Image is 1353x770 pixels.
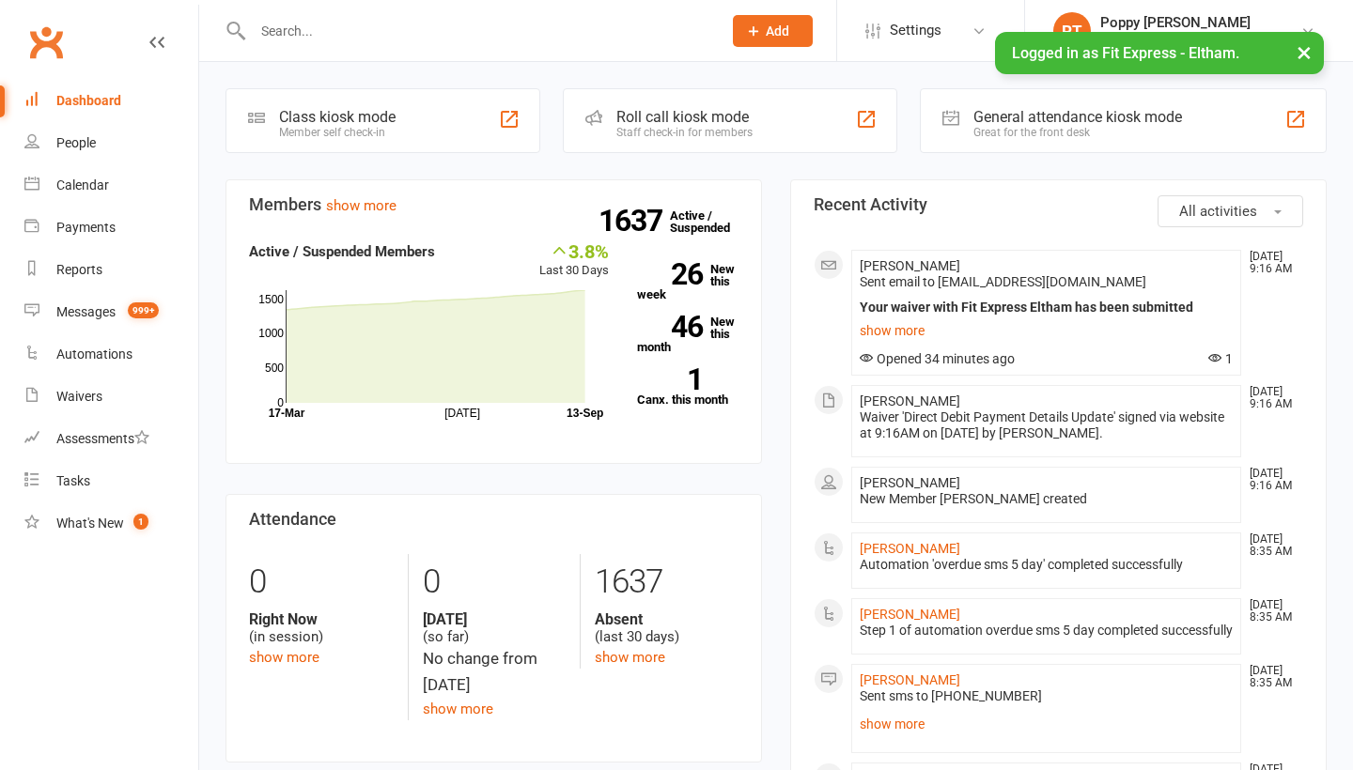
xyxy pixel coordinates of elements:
div: New Member [PERSON_NAME] created [860,491,1233,507]
strong: 1 [637,365,703,393]
a: Reports [24,249,198,291]
div: Step 1 of automation overdue sms 5 day completed successfully [860,623,1233,639]
div: (so far) [423,610,567,646]
a: show more [860,711,1233,737]
span: Opened 34 minutes ago [860,351,1015,366]
div: Payments [56,220,116,235]
button: Add [733,15,813,47]
strong: 26 [637,260,703,288]
input: Search... [247,18,708,44]
a: show more [249,649,319,666]
div: (in session) [249,610,394,646]
span: Sent email to [EMAIL_ADDRESS][DOMAIN_NAME] [860,274,1146,289]
div: Poppy [PERSON_NAME] [1100,14,1300,31]
a: Waivers [24,376,198,418]
span: All activities [1179,203,1257,220]
time: [DATE] 9:16 AM [1240,386,1302,410]
h3: Members [249,195,739,214]
span: Add [766,23,789,38]
a: Dashboard [24,80,198,122]
a: Assessments [24,418,198,460]
div: What's New [56,516,124,531]
time: [DATE] 8:35 AM [1240,533,1302,558]
a: 1637Active / Suspended [670,195,753,248]
a: show more [423,701,493,717]
a: Clubworx [23,19,70,66]
a: 1Canx. this month [637,368,739,406]
span: Logged in as Fit Express - Eltham. [1012,44,1239,62]
a: Messages 999+ [24,291,198,333]
time: [DATE] 9:16 AM [1240,468,1302,492]
div: Waivers [56,389,102,404]
div: Roll call kiosk mode [616,108,753,126]
div: Dashboard [56,93,121,108]
button: All activities [1158,195,1303,227]
time: [DATE] 8:35 AM [1240,599,1302,624]
button: × [1287,32,1321,72]
a: show more [326,197,397,214]
a: Calendar [24,164,198,207]
a: show more [860,317,1233,344]
h3: Attendance [249,510,739,529]
a: [PERSON_NAME] [860,541,960,556]
span: Sent sms to [PHONE_NUMBER] [860,688,1042,703]
a: 46New this month [637,316,739,353]
strong: Absent [595,610,739,628]
div: 0 [249,554,394,610]
a: [PERSON_NAME] [860,607,960,622]
strong: Active / Suspended Members [249,243,435,260]
div: Automations [56,346,132,362]
strong: Right Now [249,610,394,628]
div: Fit Express - [GEOGRAPHIC_DATA] [1100,31,1300,48]
a: Automations [24,333,198,376]
time: [DATE] 9:16 AM [1240,251,1302,275]
strong: 46 [637,313,703,341]
a: [PERSON_NAME] [860,672,960,687]
strong: 1637 [599,207,670,235]
div: Messages [56,304,116,319]
span: 999+ [128,302,159,318]
div: Calendar [56,177,109,192]
div: Last 30 Days [539,240,609,281]
a: show more [595,649,665,666]
div: 0 [423,554,567,610]
div: People [56,135,96,150]
div: No change from [DATE] [423,646,567,697]
a: What's New1 [24,502,198,545]
span: [PERSON_NAME] [860,393,960,408]
span: [PERSON_NAME] [860,258,960,273]
div: Automation 'overdue sms 5 day' completed successfully [860,557,1233,573]
div: 3.8% [539,240,609,261]
span: 1 [133,514,148,530]
div: Your waiver with Fit Express Eltham has been submitted [860,300,1233,316]
div: Class kiosk mode [279,108,396,126]
div: PT [1053,12,1091,50]
div: Assessments [56,431,149,446]
strong: [DATE] [423,610,567,628]
a: People [24,122,198,164]
div: Waiver 'Direct Debit Payment Details Update' signed via website at 9:16AM on [DATE] by [PERSON_NA... [860,409,1233,441]
span: 1 [1208,351,1233,366]
div: General attendance kiosk mode [973,108,1182,126]
a: Tasks [24,460,198,502]
time: [DATE] 8:35 AM [1240,665,1302,689]
span: [PERSON_NAME] [860,475,960,490]
div: Reports [56,262,102,277]
div: (last 30 days) [595,610,739,646]
div: 1637 [595,554,739,610]
div: Great for the front desk [973,126,1182,139]
a: Payments [24,207,198,249]
a: 26New this week [637,263,739,300]
div: Tasks [56,473,90,488]
h3: Recent Activity [814,195,1303,214]
div: Member self check-in [279,126,396,139]
div: Staff check-in for members [616,126,753,139]
span: Settings [890,9,941,52]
